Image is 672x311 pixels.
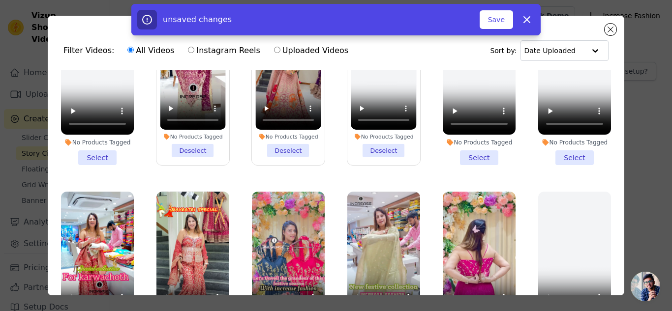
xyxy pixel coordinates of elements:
[631,272,660,301] a: Open chat
[490,40,609,61] div: Sort by:
[63,39,354,62] div: Filter Videos:
[538,139,611,146] div: No Products Tagged
[480,10,513,29] button: Save
[255,133,321,140] div: No Products Tagged
[160,133,225,140] div: No Products Tagged
[274,44,349,57] label: Uploaded Videos
[61,139,134,146] div: No Products Tagged
[163,15,232,24] span: unsaved changes
[187,44,260,57] label: Instagram Reels
[351,133,416,140] div: No Products Tagged
[127,44,175,57] label: All Videos
[443,139,516,146] div: No Products Tagged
